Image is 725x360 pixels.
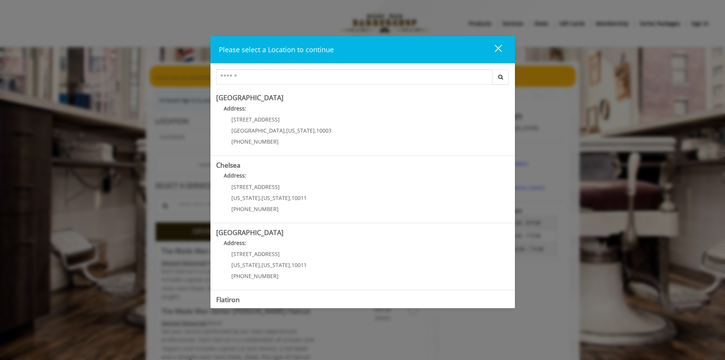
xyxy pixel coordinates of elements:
b: Address: [224,105,246,112]
span: [STREET_ADDRESS] [231,250,280,258]
button: close dialog [481,42,507,58]
div: close dialog [486,44,501,56]
b: Flatiron [216,295,240,304]
span: 10011 [292,194,307,202]
span: 10011 [292,261,307,269]
i: Search button [496,74,505,80]
div: Center Select [216,69,509,88]
span: [US_STATE] [261,194,290,202]
span: 10003 [316,127,331,134]
span: Please select a Location to continue [219,45,334,54]
span: [PHONE_NUMBER] [231,205,279,213]
span: [US_STATE] [231,261,260,269]
b: Chelsea [216,160,241,170]
b: Address: [224,172,246,179]
span: [US_STATE] [231,194,260,202]
span: [PHONE_NUMBER] [231,272,279,280]
span: [US_STATE] [261,261,290,269]
span: [STREET_ADDRESS] [231,116,280,123]
span: , [290,194,292,202]
span: [PHONE_NUMBER] [231,138,279,145]
b: Address: [224,239,246,246]
span: [GEOGRAPHIC_DATA] [231,127,285,134]
span: [US_STATE] [286,127,315,134]
span: , [260,261,261,269]
b: [GEOGRAPHIC_DATA] [216,93,284,102]
input: Search Center [216,69,492,85]
span: , [315,127,316,134]
span: [STREET_ADDRESS] [231,183,280,190]
span: , [260,194,261,202]
span: , [290,261,292,269]
span: , [285,127,286,134]
b: [GEOGRAPHIC_DATA] [216,228,284,237]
